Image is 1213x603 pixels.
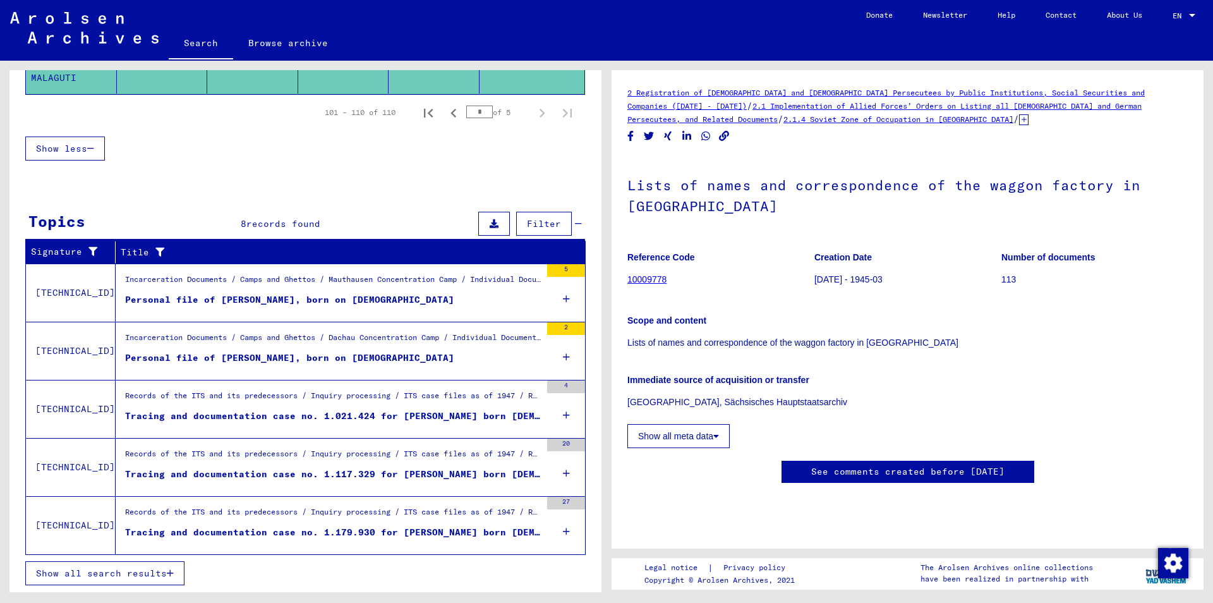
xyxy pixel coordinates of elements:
[661,128,675,144] button: Share on Xing
[246,218,320,229] span: records found
[547,381,585,393] div: 4
[241,218,246,229] span: 8
[814,273,1001,286] p: [DATE] - 1945-03
[920,562,1093,573] p: The Arolsen Archives online collections
[644,561,708,575] a: Legal notice
[547,264,585,277] div: 5
[125,293,454,307] div: Personal file of [PERSON_NAME], born on [DEMOGRAPHIC_DATA]
[627,375,809,385] b: Immediate source of acquisition or transfer
[125,526,541,539] div: Tracing and documentation case no. 1.179.930 for [PERSON_NAME] born [DEMOGRAPHIC_DATA]
[125,448,541,466] div: Records of the ITS and its predecessors / Inquiry processing / ITS case files as of 1947 / Reposi...
[25,561,184,585] button: Show all search results
[416,100,441,125] button: First page
[26,322,116,380] td: [TECHNICAL_ID]
[627,156,1188,233] h1: Lists of names and correspondence of the waggon factory in [GEOGRAPHIC_DATA]
[627,424,730,448] button: Show all meta data
[36,568,167,579] span: Show all search results
[547,497,585,509] div: 27
[627,101,1142,124] a: 2.1 Implementation of Allied Forces’ Orders on Listing all [DEMOGRAPHIC_DATA] and German Persecut...
[31,245,106,259] div: Signature
[547,322,585,335] div: 2
[627,396,1188,409] p: [GEOGRAPHIC_DATA], Sächsisches Hauptstaatsarchiv
[1158,548,1188,578] img: Change consent
[36,143,87,154] span: Show less
[627,88,1145,111] a: 2 Registration of [DEMOGRAPHIC_DATA] and [DEMOGRAPHIC_DATA] Persecutees by Public Institutions, S...
[699,128,713,144] button: Share on WhatsApp
[233,28,343,58] a: Browse archive
[627,315,706,326] b: Scope and content
[778,113,783,125] span: /
[713,561,800,575] a: Privacy policy
[121,242,573,262] div: Title
[125,332,541,350] div: Incarceration Documents / Camps and Ghettos / Dachau Concentration Camp / Individual Documents [G...
[527,218,561,229] span: Filter
[783,114,1013,124] a: 2.1.4 Soviet Zone of Occupation in [GEOGRAPHIC_DATA]
[26,264,116,322] td: [TECHNICAL_ID]
[529,100,555,125] button: Next page
[325,107,395,118] div: 101 – 110 of 110
[644,575,800,586] p: Copyright © Arolsen Archives, 2021
[125,351,454,365] div: Personal file of [PERSON_NAME], born on [DEMOGRAPHIC_DATA]
[643,128,656,144] button: Share on Twitter
[811,465,1005,478] a: See comments created before [DATE]
[125,274,541,291] div: Incarceration Documents / Camps and Ghettos / Mauthausen Concentration Camp / Individual Document...
[125,410,541,423] div: Tracing and documentation case no. 1.021.424 for [PERSON_NAME] born [DEMOGRAPHIC_DATA]
[644,561,800,575] div: |
[10,12,159,44] img: Arolsen_neg.svg
[169,28,233,61] a: Search
[121,246,560,259] div: Title
[31,242,118,262] div: Signature
[1001,273,1188,286] p: 113
[814,252,872,262] b: Creation Date
[920,573,1093,585] p: have been realized in partnership with
[516,212,572,236] button: Filter
[627,274,667,284] a: 10009778
[547,439,585,451] div: 20
[25,137,105,161] button: Show less
[1157,547,1188,578] div: Change consent
[627,336,1188,350] p: Lists of names and correspondence of the waggon factory in [GEOGRAPHIC_DATA]
[26,63,117,94] mat-cell: MALAGUTI
[718,128,731,144] button: Copy link
[466,106,529,118] div: of 5
[1143,557,1190,589] img: yv_logo.png
[1001,252,1095,262] b: Number of documents
[747,100,752,111] span: /
[125,390,541,408] div: Records of the ITS and its predecessors / Inquiry processing / ITS case files as of 1947 / Reposi...
[1013,113,1019,125] span: /
[441,100,466,125] button: Previous page
[627,252,695,262] b: Reference Code
[555,100,580,125] button: Last page
[680,128,694,144] button: Share on LinkedIn
[26,380,116,438] td: [TECHNICAL_ID]
[1173,11,1186,20] span: EN
[26,438,116,496] td: [TECHNICAL_ID]
[26,496,116,554] td: [TECHNICAL_ID]
[28,210,85,233] div: Topics
[125,468,541,481] div: Tracing and documentation case no. 1.117.329 for [PERSON_NAME] born [DEMOGRAPHIC_DATA] or12.07.1913
[624,128,637,144] button: Share on Facebook
[125,506,541,524] div: Records of the ITS and its predecessors / Inquiry processing / ITS case files as of 1947 / Reposi...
